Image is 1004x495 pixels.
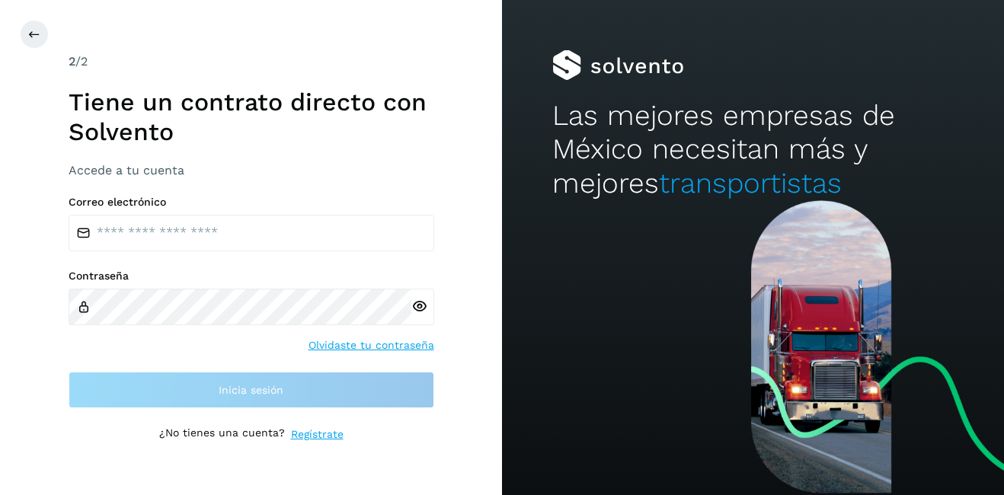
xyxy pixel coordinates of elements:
[69,196,434,209] label: Correo electrónico
[552,99,954,200] h2: Las mejores empresas de México necesitan más y mejores
[219,385,283,395] span: Inicia sesión
[69,54,75,69] span: 2
[69,163,434,177] h3: Accede a tu cuenta
[69,372,434,408] button: Inicia sesión
[69,88,434,146] h1: Tiene un contrato directo con Solvento
[291,426,344,442] a: Regístrate
[159,426,285,442] p: ¿No tienes una cuenta?
[69,270,434,283] label: Contraseña
[69,53,434,71] div: /2
[659,167,842,200] span: transportistas
[309,337,434,353] a: Olvidaste tu contraseña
